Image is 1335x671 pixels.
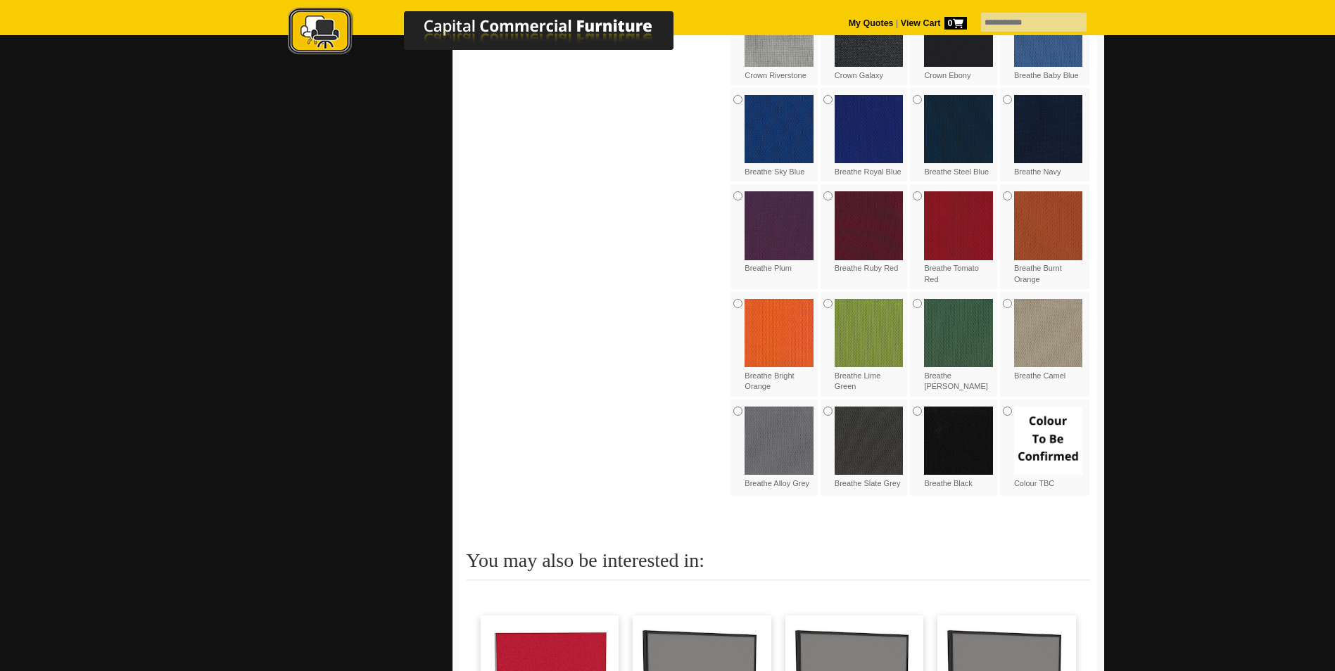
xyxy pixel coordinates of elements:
[924,407,993,489] label: Breathe Black
[835,191,904,260] img: Breathe Ruby Red
[1014,95,1083,164] img: Breathe Navy
[924,299,993,392] label: Breathe [PERSON_NAME]
[745,407,814,489] label: Breathe Alloy Grey
[745,299,814,368] img: Breathe Bright Orange
[745,299,814,392] label: Breathe Bright Orange
[835,191,904,274] label: Breathe Ruby Red
[849,18,894,28] a: My Quotes
[249,7,742,58] img: Capital Commercial Furniture Logo
[745,95,814,164] img: Breathe Sky Blue
[901,18,967,28] strong: View Cart
[924,191,993,285] label: Breathe Tomato Red
[745,95,814,177] label: Breathe Sky Blue
[467,550,1090,580] h2: You may also be interested in:
[1014,299,1083,368] img: Breathe Camel
[835,299,904,368] img: Breathe Lime Green
[249,7,742,63] a: Capital Commercial Furniture Logo
[745,191,814,260] img: Breathe Plum
[924,191,993,260] img: Breathe Tomato Red
[924,299,993,368] img: Breathe Fern Green
[745,407,814,475] img: Breathe Alloy Grey
[835,407,904,489] label: Breathe Slate Grey
[835,95,904,164] img: Breathe Royal Blue
[835,407,904,475] img: Breathe Slate Grey
[924,95,993,177] label: Breathe Steel Blue
[898,18,966,28] a: View Cart0
[1014,191,1083,285] label: Breathe Burnt Orange
[944,17,967,30] span: 0
[924,407,993,475] img: Breathe Black
[745,191,814,274] label: Breathe Plum
[1014,95,1083,177] label: Breathe Navy
[835,299,904,392] label: Breathe Lime Green
[1014,407,1083,475] img: Colour TBC
[1014,191,1083,260] img: Breathe Burnt Orange
[924,95,993,164] img: Breathe Steel Blue
[1014,299,1083,381] label: Breathe Camel
[1014,407,1083,489] label: Colour TBC
[835,95,904,177] label: Breathe Royal Blue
